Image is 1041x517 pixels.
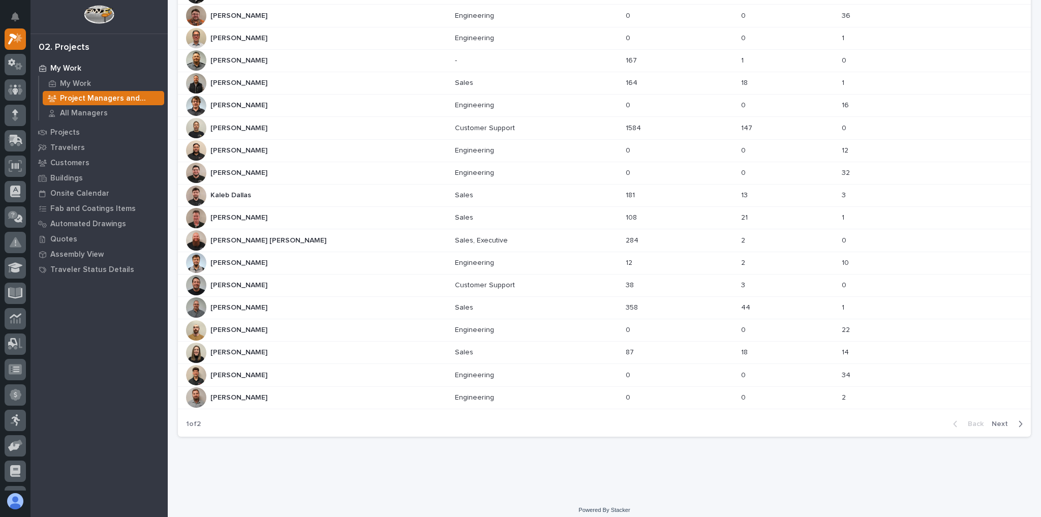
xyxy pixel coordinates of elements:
[962,419,984,429] span: Back
[30,216,168,231] a: Automated Drawings
[210,32,269,43] p: [PERSON_NAME]
[455,211,475,222] p: Sales
[455,10,496,20] p: Engineering
[842,122,848,133] p: 0
[39,76,168,90] a: My Work
[455,99,496,110] p: Engineering
[842,234,848,245] p: 0
[626,122,643,133] p: 1584
[178,229,1031,252] tr: [PERSON_NAME] [PERSON_NAME][PERSON_NAME] [PERSON_NAME] Sales, ExecutiveSales, Executive 284284 22 00
[178,5,1031,27] tr: [PERSON_NAME][PERSON_NAME] EngineeringEngineering 00 00 3636
[992,419,1014,429] span: Next
[626,10,632,20] p: 0
[210,257,269,267] p: [PERSON_NAME]
[210,189,253,200] p: Kaleb Dallas
[626,32,632,43] p: 0
[210,391,269,402] p: [PERSON_NAME]
[210,234,328,245] p: [PERSON_NAME] [PERSON_NAME]
[455,257,496,267] p: Engineering
[741,77,750,87] p: 18
[741,189,750,200] p: 13
[455,77,475,87] p: Sales
[210,211,269,222] p: [PERSON_NAME]
[741,122,754,133] p: 147
[842,301,846,312] p: 1
[455,189,475,200] p: Sales
[210,10,269,20] p: [PERSON_NAME]
[50,159,89,168] p: Customers
[945,419,988,429] button: Back
[210,99,269,110] p: [PERSON_NAME]
[842,167,852,177] p: 32
[178,386,1031,409] tr: [PERSON_NAME][PERSON_NAME] EngineeringEngineering 00 00 22
[741,301,752,312] p: 44
[626,301,640,312] p: 358
[210,324,269,334] p: [PERSON_NAME]
[455,369,496,380] p: Engineering
[50,128,80,137] p: Projects
[210,122,269,133] p: [PERSON_NAME]
[842,391,848,402] p: 2
[455,234,510,245] p: Sales, Executive
[50,220,126,229] p: Automated Drawings
[178,296,1031,319] tr: [PERSON_NAME][PERSON_NAME] SalesSales 358358 4444 11
[626,189,637,200] p: 181
[50,204,136,214] p: Fab and Coatings Items
[455,346,475,357] p: Sales
[626,234,640,245] p: 284
[842,189,848,200] p: 3
[5,491,26,512] button: users-avatar
[842,257,851,267] p: 10
[578,507,630,513] a: Powered By Stacker
[210,301,269,312] p: [PERSON_NAME]
[842,54,848,65] p: 0
[842,32,846,43] p: 1
[50,64,81,73] p: My Work
[455,167,496,177] p: Engineering
[178,27,1031,49] tr: [PERSON_NAME][PERSON_NAME] EngineeringEngineering 00 00 11
[741,99,748,110] p: 0
[455,301,475,312] p: Sales
[741,257,747,267] p: 2
[455,54,459,65] p: -
[178,117,1031,139] tr: [PERSON_NAME][PERSON_NAME] Customer SupportCustomer Support 15841584 147147 00
[178,72,1031,95] tr: [PERSON_NAME][PERSON_NAME] SalesSales 164164 1818 11
[60,109,108,118] p: All Managers
[210,144,269,155] p: [PERSON_NAME]
[178,184,1031,206] tr: Kaleb DallasKaleb Dallas SalesSales 181181 1313 33
[178,95,1031,117] tr: [PERSON_NAME][PERSON_NAME] EngineeringEngineering 00 00 1616
[210,77,269,87] p: [PERSON_NAME]
[842,211,846,222] p: 1
[60,94,160,103] p: Project Managers and Engineers
[455,324,496,334] p: Engineering
[178,139,1031,162] tr: [PERSON_NAME][PERSON_NAME] EngineeringEngineering 00 00 1212
[626,211,639,222] p: 108
[178,412,209,437] p: 1 of 2
[626,391,632,402] p: 0
[84,5,114,24] img: Workspace Logo
[741,324,748,334] p: 0
[60,79,91,88] p: My Work
[741,144,748,155] p: 0
[39,91,168,105] a: Project Managers and Engineers
[626,346,636,357] p: 87
[741,211,750,222] p: 21
[626,257,634,267] p: 12
[210,167,269,177] p: [PERSON_NAME]
[178,49,1031,72] tr: [PERSON_NAME][PERSON_NAME] -- 167167 11 00
[455,144,496,155] p: Engineering
[30,186,168,201] a: Onsite Calendar
[741,54,746,65] p: 1
[30,231,168,247] a: Quotes
[30,247,168,262] a: Assembly View
[30,60,168,76] a: My Work
[178,274,1031,296] tr: [PERSON_NAME][PERSON_NAME] Customer SupportCustomer Support 3838 33 00
[626,369,632,380] p: 0
[455,279,517,290] p: Customer Support
[842,77,846,87] p: 1
[178,162,1031,184] tr: [PERSON_NAME][PERSON_NAME] EngineeringEngineering 00 00 3232
[178,207,1031,229] tr: [PERSON_NAME][PERSON_NAME] SalesSales 108108 2121 11
[178,319,1031,342] tr: [PERSON_NAME][PERSON_NAME] EngineeringEngineering 00 00 2222
[626,77,639,87] p: 164
[39,42,89,53] div: 02. Projects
